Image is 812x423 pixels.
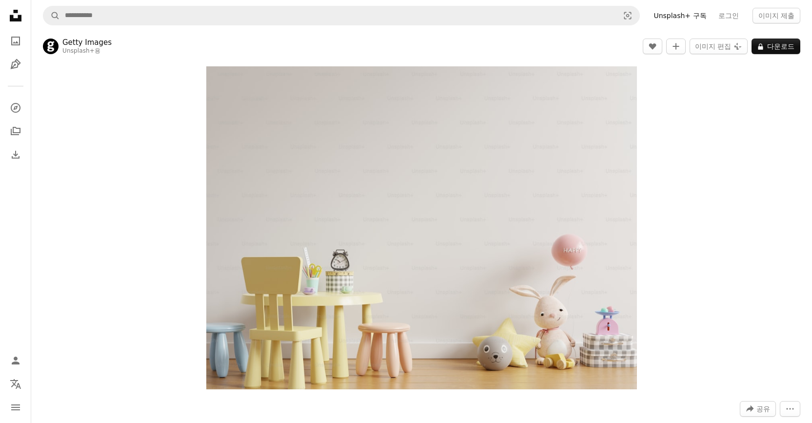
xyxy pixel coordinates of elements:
button: 다운로드 [752,39,800,54]
a: 다운로드 내역 [6,145,25,164]
a: Unsplash+ 구독 [648,8,712,23]
button: 더 많은 작업 [780,401,800,417]
a: 탐색 [6,98,25,118]
a: Getty Images [62,38,112,47]
button: 이 이미지 확대 [206,66,637,389]
button: 이미지 편집 [690,39,748,54]
a: 사진 [6,31,25,51]
span: 공유 [756,402,770,416]
img: Getty Images의 프로필로 이동 [43,39,59,54]
img: 밝은 흰색 벽 배경에 설정된 어린이 테이블이 있는 어린이 방의 벽을 조롱하고, 3d 렌더링 [206,66,637,389]
button: Unsplash 검색 [43,6,60,25]
a: Unsplash+ [62,47,95,54]
a: 일러스트 [6,55,25,74]
button: 좋아요 [643,39,662,54]
button: 메뉴 [6,398,25,417]
button: 시각적 검색 [616,6,639,25]
button: 컬렉션에 추가 [666,39,686,54]
button: 이 이미지 공유 [740,401,776,417]
a: 로그인 [713,8,745,23]
div: 용 [62,47,112,55]
form: 사이트 전체에서 이미지 찾기 [43,6,640,25]
a: 로그인 / 가입 [6,351,25,370]
button: 언어 [6,374,25,394]
button: 이미지 제출 [753,8,800,23]
a: 컬렉션 [6,121,25,141]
